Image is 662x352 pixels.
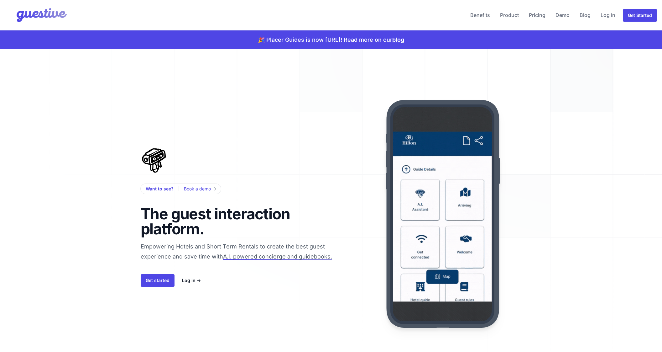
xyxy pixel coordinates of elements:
a: Log in → [182,277,201,284]
a: Get started [141,274,175,287]
p: 🎉 Placer Guides is now [URL]! Read more on our [258,35,404,44]
a: Product [498,8,521,23]
a: Log In [598,8,618,23]
a: Book a demo [184,185,216,193]
a: Blog [577,8,593,23]
a: Benefits [468,8,493,23]
img: Your Company [5,3,68,28]
span: A.I. powered concierge and guidebooks. [223,253,332,260]
a: blog [392,36,404,43]
span: Empowering Hotels and Short Term Rentals to create the best guest experience and save time with [141,243,351,287]
h1: The guest interaction platform. [141,206,301,237]
a: Pricing [526,8,548,23]
a: Get Started [623,9,657,22]
a: Demo [553,8,572,23]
